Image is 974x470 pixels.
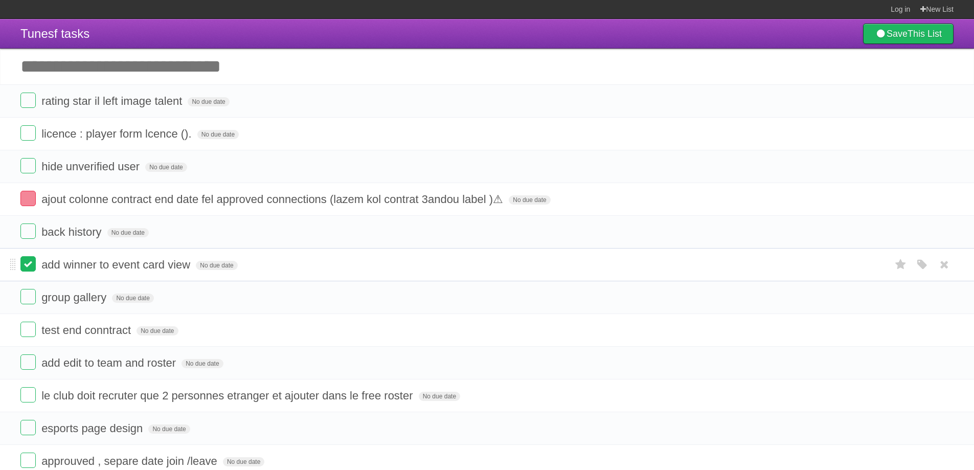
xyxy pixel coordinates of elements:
span: le club doit recruter que 2 personnes etranger et ajouter dans le free roster [41,389,415,402]
span: hide unverified user [41,160,142,173]
span: No due date [145,163,187,172]
span: No due date [223,457,264,466]
span: No due date [188,97,229,106]
label: Done [20,420,36,435]
span: No due date [196,261,237,270]
span: rating star il left image talent [41,95,185,107]
span: Tunesf tasks [20,27,89,40]
span: No due date [182,359,223,368]
span: No due date [107,228,149,237]
span: No due date [148,424,190,434]
span: add edit to team and roster [41,356,178,369]
label: Done [20,289,36,304]
b: This List [908,29,942,39]
span: approuved , separe date join /leave [41,455,220,467]
span: back history [41,226,104,238]
label: Done [20,322,36,337]
span: No due date [509,195,550,205]
span: group gallery [41,291,109,304]
span: No due date [419,392,460,401]
label: Done [20,191,36,206]
label: Done [20,256,36,272]
span: esports page design [41,422,145,435]
span: add winner to event card view [41,258,193,271]
label: Done [20,125,36,141]
span: No due date [197,130,239,139]
label: Star task [891,256,911,273]
span: test end conntract [41,324,133,337]
label: Done [20,158,36,173]
a: SaveThis List [863,24,954,44]
label: Done [20,387,36,402]
label: Done [20,93,36,108]
span: licence : player form lcence (). [41,127,194,140]
label: Done [20,453,36,468]
span: No due date [137,326,178,335]
label: Done [20,223,36,239]
label: Done [20,354,36,370]
span: No due date [112,294,153,303]
span: ajout colonne contract end date fel approved connections (lazem kol contrat 3andou label )⚠ [41,193,506,206]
